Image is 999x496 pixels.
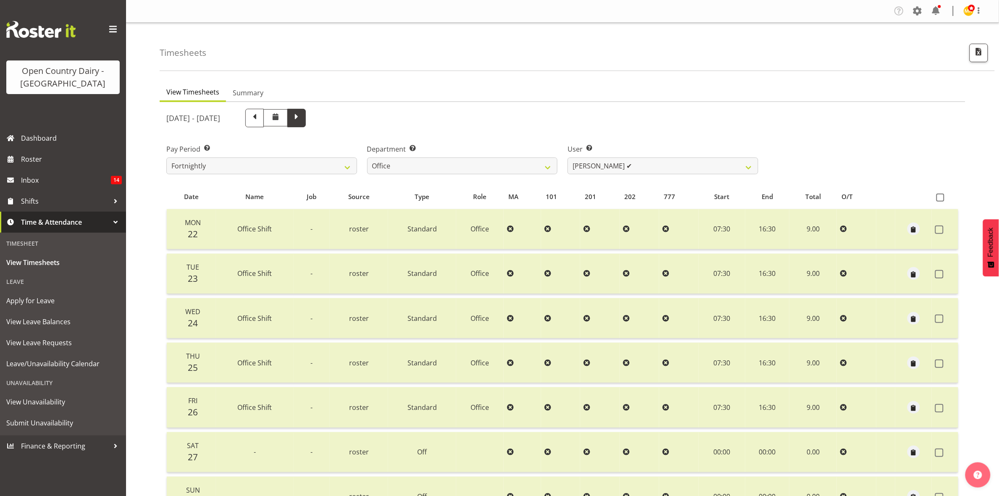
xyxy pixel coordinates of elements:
[789,432,837,472] td: 0.00
[349,447,369,457] span: roster
[805,192,821,202] span: Total
[367,144,558,154] label: Department
[970,44,988,62] button: Export CSV
[2,412,124,433] a: Submit Unavailability
[699,298,745,339] td: 07:30
[349,224,369,234] span: roster
[245,192,264,202] span: Name
[388,254,456,294] td: Standard
[237,314,272,323] span: Office Shift
[6,256,120,269] span: View Timesheets
[388,343,456,383] td: Standard
[568,144,758,154] label: User
[745,343,790,383] td: 16:30
[6,396,120,408] span: View Unavailability
[2,353,124,374] a: Leave/Unavailability Calendar
[664,192,676,202] span: 777
[546,192,557,202] span: 101
[987,228,995,257] span: Feedback
[187,441,199,450] span: Sat
[2,273,124,290] div: Leave
[21,132,122,144] span: Dashboard
[310,269,313,278] span: -
[237,403,272,412] span: Office Shift
[625,192,636,202] span: 202
[983,219,999,276] button: Feedback - Show survey
[160,48,206,58] h4: Timesheets
[348,192,370,202] span: Source
[188,273,198,284] span: 23
[310,358,313,367] span: -
[185,307,200,316] span: Wed
[745,254,790,294] td: 16:30
[415,192,430,202] span: Type
[166,113,220,123] h5: [DATE] - [DATE]
[188,362,198,373] span: 25
[2,332,124,353] a: View Leave Requests
[745,387,790,428] td: 16:30
[15,65,111,90] div: Open Country Dairy - [GEOGRAPHIC_DATA]
[974,471,982,479] img: help-xxl-2.png
[349,403,369,412] span: roster
[2,252,124,273] a: View Timesheets
[188,406,198,418] span: 26
[699,432,745,472] td: 00:00
[310,447,313,457] span: -
[166,87,219,97] span: View Timesheets
[6,21,76,38] img: Rosterit website logo
[388,209,456,249] td: Standard
[789,298,837,339] td: 9.00
[166,144,357,154] label: Pay Period
[21,440,109,452] span: Finance & Reporting
[186,352,200,361] span: Thu
[187,262,199,272] span: Tue
[388,432,456,472] td: Off
[789,343,837,383] td: 9.00
[185,218,201,227] span: Mon
[699,209,745,249] td: 07:30
[6,294,120,307] span: Apply for Leave
[471,358,489,367] span: Office
[21,174,111,186] span: Inbox
[237,224,272,234] span: Office Shift
[349,269,369,278] span: roster
[471,403,489,412] span: Office
[714,192,729,202] span: Start
[6,336,120,349] span: View Leave Requests
[699,254,745,294] td: 07:30
[307,192,316,202] span: Job
[789,387,837,428] td: 9.00
[841,192,853,202] span: O/T
[21,153,122,165] span: Roster
[964,6,974,16] img: milk-reception-awarua7542.jpg
[471,224,489,234] span: Office
[745,209,790,249] td: 16:30
[2,290,124,311] a: Apply for Leave
[184,192,199,202] span: Date
[310,314,313,323] span: -
[388,387,456,428] td: Standard
[188,317,198,329] span: 24
[789,254,837,294] td: 9.00
[789,209,837,249] td: 9.00
[745,432,790,472] td: 00:00
[6,315,120,328] span: View Leave Balances
[699,343,745,383] td: 07:30
[21,216,109,228] span: Time & Attendance
[471,314,489,323] span: Office
[509,192,519,202] span: MA
[233,88,263,98] span: Summary
[585,192,597,202] span: 201
[254,447,256,457] span: -
[2,235,124,252] div: Timesheet
[2,391,124,412] a: View Unavailability
[349,358,369,367] span: roster
[6,357,120,370] span: Leave/Unavailability Calendar
[310,224,313,234] span: -
[6,417,120,429] span: Submit Unavailability
[21,195,109,207] span: Shifts
[349,314,369,323] span: roster
[471,269,489,278] span: Office
[111,176,122,184] span: 14
[237,269,272,278] span: Office Shift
